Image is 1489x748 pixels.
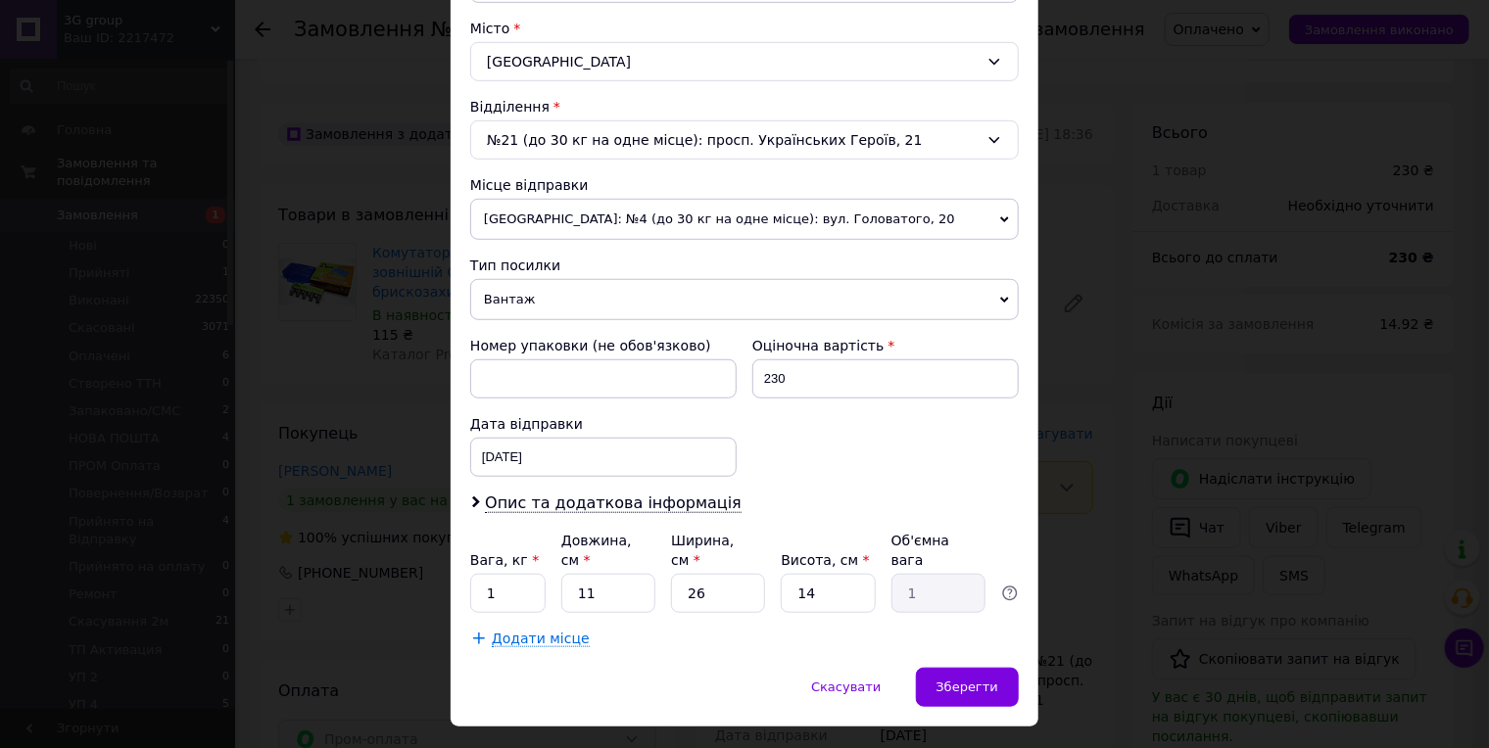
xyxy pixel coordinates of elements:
[671,533,734,568] label: Ширина, см
[470,177,589,193] span: Місце відправки
[470,257,560,273] span: Тип посилки
[470,336,737,355] div: Номер упаковки (не обов'язково)
[470,414,737,434] div: Дата відправки
[937,679,998,694] span: Зберегти
[752,336,1019,355] div: Оціночна вартість
[811,679,881,694] span: Скасувати
[891,531,985,570] div: Об'ємна вага
[470,97,1019,117] div: Відділення
[470,42,1019,81] div: [GEOGRAPHIC_DATA]
[470,552,539,568] label: Вага, кг
[781,552,869,568] label: Висота, см
[470,279,1019,320] span: Вантаж
[470,199,1019,240] span: [GEOGRAPHIC_DATA]: №4 (до 30 кг на одне місце): вул. Головатого, 20
[492,631,590,647] span: Додати місце
[485,493,742,513] span: Опис та додаткова інформація
[561,533,632,568] label: Довжина, см
[470,19,1019,38] div: Місто
[470,120,1019,160] div: №21 (до 30 кг на одне місце): просп. Українських Героїв, 21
